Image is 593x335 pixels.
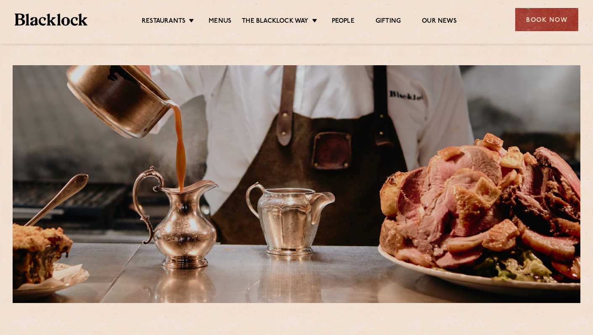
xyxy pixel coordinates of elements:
a: People [332,17,355,27]
a: The Blacklock Way [242,17,308,27]
a: Gifting [376,17,401,27]
a: Restaurants [142,17,185,27]
a: Menus [209,17,231,27]
a: Our News [422,17,457,27]
img: BL_Textured_Logo-footer-cropped.svg [15,13,87,26]
div: Book Now [515,8,578,31]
